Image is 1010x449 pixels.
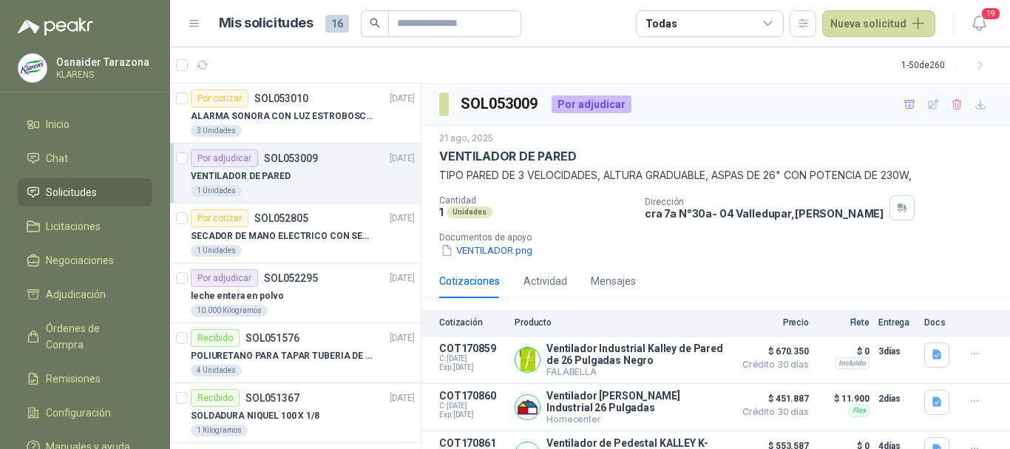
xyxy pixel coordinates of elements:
p: SOL051367 [245,393,299,403]
a: RecibidoSOL051576[DATE] POLIURETANO PARA TAPAR TUBERIA DE SENSORES DE NIVEL DEL BANCO DE HIELO4 U... [170,323,421,383]
p: ALARMA SONORA CON LUZ ESTROBOSCOPICA [191,109,375,124]
p: Flete [818,317,870,328]
span: Órdenes de Compra [46,320,138,353]
p: Osnaider Tarazona [56,57,149,67]
span: search [370,18,380,28]
span: Adjudicación [46,286,106,303]
p: POLIURETANO PARA TAPAR TUBERIA DE SENSORES DE NIVEL DEL BANCO DE HIELO [191,349,375,363]
a: Por adjudicarSOL053009[DATE] VENTILADOR DE PARED1 Unidades [170,144,421,203]
p: Ventilador [PERSON_NAME] Industrial 26 Pulgadas [546,390,726,413]
p: Precio [735,317,809,328]
h3: SOL053009 [461,92,540,115]
p: [DATE] [390,152,415,166]
p: [DATE] [390,271,415,286]
a: Inicio [18,110,152,138]
a: Órdenes de Compra [18,314,152,359]
p: [DATE] [390,331,415,345]
p: $ 11.900 [818,390,870,408]
span: Inicio [46,116,70,132]
span: 19 [980,7,1001,21]
p: SOL052295 [264,273,318,283]
div: 1 - 50 de 260 [901,53,992,77]
a: RecibidoSOL051367[DATE] SOLDADURA NIQUEL 100 X 1/81 Kilogramos [170,383,421,443]
div: Por cotizar [191,209,248,227]
div: 10.000 Kilogramos [191,305,268,317]
div: 1 Unidades [191,185,242,197]
a: Negociaciones [18,246,152,274]
span: Crédito 30 días [735,408,809,416]
div: 1 Kilogramos [191,425,248,436]
div: 4 Unidades [191,365,242,377]
div: Unidades [447,206,492,218]
p: Producto [515,317,726,328]
img: Company Logo [515,348,540,372]
a: Por cotizarSOL052805[DATE] SECADOR DE MANO ELECTRICO CON SENSOR1 Unidades [170,203,421,263]
div: Todas [645,16,677,32]
p: FALABELLA [546,366,726,377]
p: SOL052805 [254,213,308,223]
div: Actividad [523,273,567,289]
div: Por adjudicar [191,149,258,167]
div: Flex [849,405,870,416]
p: Ventilador Industrial Kalley de Pared de 26 Pulgadas Negro [546,342,726,366]
span: $ 451.887 [735,390,809,408]
div: Recibido [191,389,240,407]
span: Chat [46,150,68,166]
p: TIPO PARED DE 3 VELOCIDADES, ALTURA GRADUABLE, ASPAS DE 26" CON POTENCIA DE 230W, [439,167,992,183]
img: Company Logo [515,395,540,419]
p: [DATE] [390,92,415,106]
span: Configuración [46,405,111,421]
a: Por adjudicarSOL052295[DATE] leche entera en polvo10.000 Kilogramos [170,263,421,323]
div: Mensajes [591,273,636,289]
p: 2 días [878,390,915,408]
span: Remisiones [46,371,101,387]
p: SOLDADURA NIQUEL 100 X 1/8 [191,409,319,423]
img: Logo peakr [18,18,93,36]
div: 3 Unidades [191,125,242,137]
button: Nueva solicitud [822,10,935,37]
a: Chat [18,144,152,172]
div: Por adjudicar [552,95,631,113]
a: Configuración [18,399,152,427]
div: 1 Unidades [191,245,242,257]
p: KLARENS [56,70,149,79]
p: Cotización [439,317,506,328]
span: Solicitudes [46,184,97,200]
a: Adjudicación [18,280,152,308]
span: Crédito 30 días [735,360,809,369]
div: Cotizaciones [439,273,500,289]
p: Documentos de apoyo [439,232,1004,243]
span: Exp: [DATE] [439,363,506,372]
p: SECADOR DE MANO ELECTRICO CON SENSOR [191,229,375,243]
p: Entrega [878,317,915,328]
div: Recibido [191,329,240,347]
p: COT170861 [439,437,506,449]
p: Cantidad [439,195,633,206]
span: Negociaciones [46,252,114,269]
p: 1 [439,206,444,218]
div: Por adjudicar [191,269,258,287]
a: Remisiones [18,365,152,393]
p: Dirección [645,197,884,207]
p: $ 0 [818,342,870,360]
p: SOL053010 [254,93,308,104]
p: leche entera en polvo [191,289,283,303]
p: Docs [924,317,954,328]
p: VENTILADOR DE PARED [439,149,577,164]
p: 21 ago, 2025 [439,132,493,146]
a: Por cotizarSOL053010[DATE] ALARMA SONORA CON LUZ ESTROBOSCOPICA3 Unidades [170,84,421,144]
p: COT170859 [439,342,506,354]
span: $ 670.350 [735,342,809,360]
p: SOL053009 [264,153,318,163]
span: Exp: [DATE] [439,411,506,419]
span: 16 [325,15,349,33]
button: 19 [966,10,992,37]
p: SOL051576 [245,333,299,343]
p: [DATE] [390,391,415,405]
span: C: [DATE] [439,354,506,363]
p: COT170860 [439,390,506,402]
p: 3 días [878,342,915,360]
a: Solicitudes [18,178,152,206]
h1: Mis solicitudes [219,13,313,34]
p: cra 7a N°30a- 04 Valledupar , [PERSON_NAME] [645,207,884,220]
